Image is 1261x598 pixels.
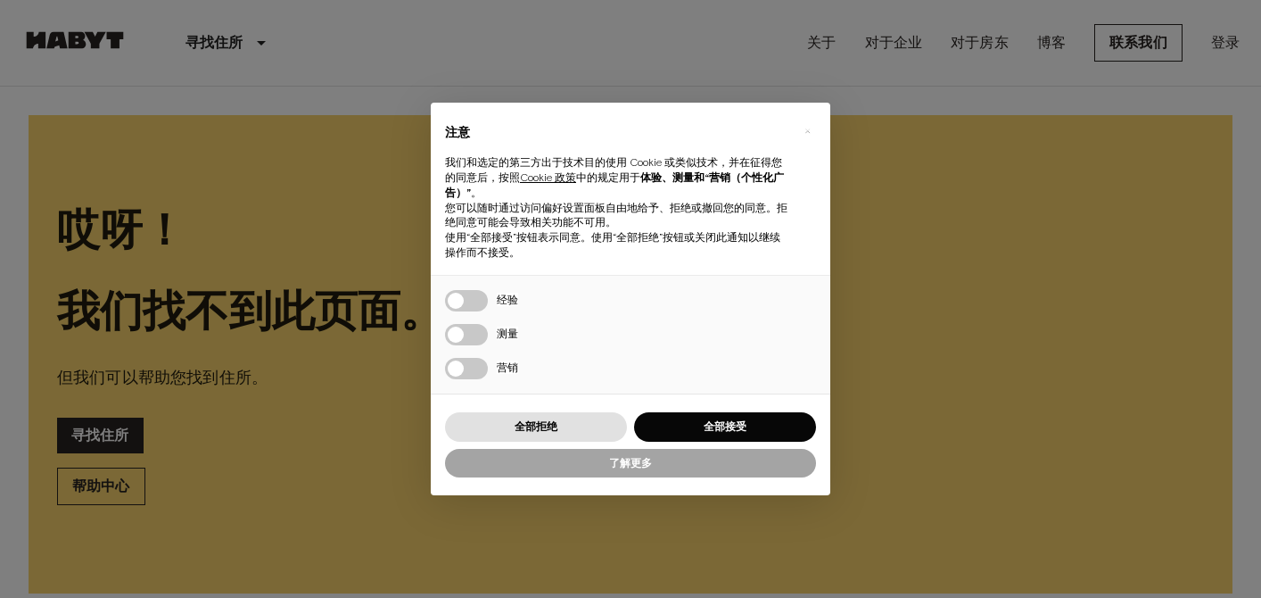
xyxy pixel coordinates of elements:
[515,419,557,433] font: 全部拒绝
[520,171,576,184] a: Cookie 政策
[445,125,470,140] font: 注意
[445,230,780,259] font: 使用“全部接受”按钮表示同意。使用“全部拒绝”按钮或关闭此通知以继续操作而不接受。
[445,170,784,199] font: 体验、测量和“营销（个性化广告）”
[609,456,652,469] font: 了解更多
[471,186,482,199] font: 。
[497,361,518,374] font: 营销
[634,412,816,442] button: 全部接受
[520,170,576,184] font: Cookie 政策
[704,419,746,433] font: 全部接受
[445,412,627,442] button: 全部拒绝
[497,327,518,340] font: 测量
[497,293,518,306] font: 经验
[793,117,821,145] button: 关闭此通知
[445,155,782,184] font: 我们和选定的第三方出于技术目的使用 Cookie 或类似技术，并在征得您的同意后，按照
[576,170,640,184] font: 中的规定用于
[445,201,787,229] font: 您可以随时通过访问偏好设置面板自由地给予、拒绝或撤回您的同意。拒绝同意可能会导致相关功能不可用。
[445,449,816,478] button: 了解更多
[804,120,811,142] font: ×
